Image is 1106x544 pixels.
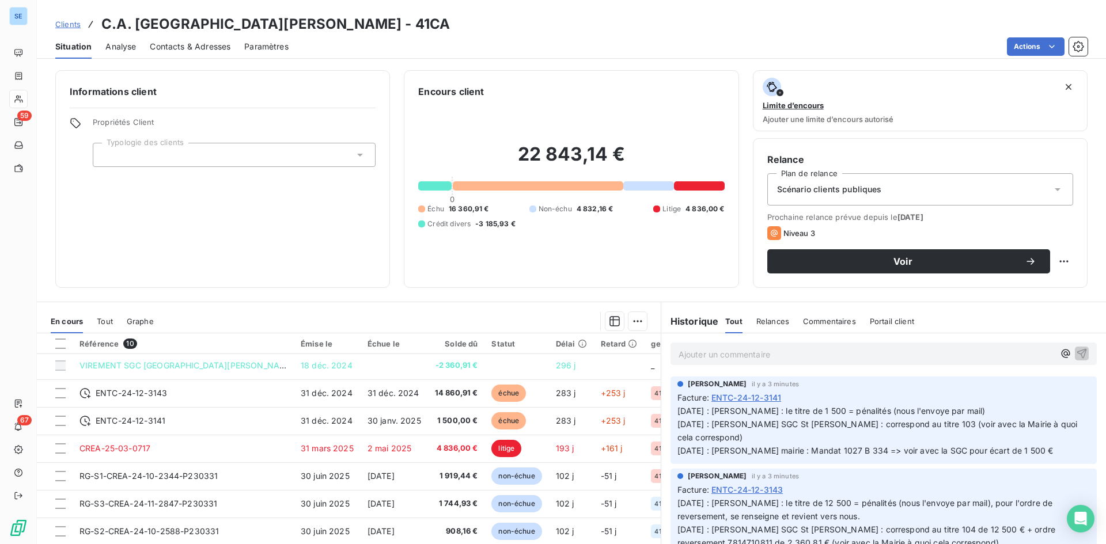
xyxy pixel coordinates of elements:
span: Relances [756,317,789,326]
div: Délai [556,339,587,348]
span: CREA-25-03-0717 [79,443,150,453]
div: Référence [79,338,287,349]
span: Propriétés Client [93,117,376,134]
div: Statut [491,339,541,348]
span: 102 j [556,471,574,481]
span: litige [491,440,521,457]
span: 41110003 [654,390,682,397]
span: 4 832,16 € [577,204,613,214]
span: 0 [450,195,454,204]
h6: Relance [767,153,1073,166]
span: Facture : [677,484,709,496]
span: non-échue [491,467,541,485]
div: Émise le [301,339,354,348]
span: 193 j [556,443,574,453]
span: 30 juin 2025 [301,499,350,508]
span: échue [491,385,526,402]
div: Retard [601,339,638,348]
span: 30 juin 2025 [301,526,350,536]
span: 31 déc. 2024 [301,416,353,425]
span: +161 j [601,443,623,453]
span: 4 836,00 € [435,443,478,454]
span: il y a 3 minutes [752,473,799,480]
h2: 22 843,14 € [418,143,724,177]
span: Prochaine relance prévue depuis le [767,212,1073,222]
span: [PERSON_NAME] [688,471,747,481]
span: 283 j [556,388,576,398]
span: -51 j [601,499,617,508]
span: 283 j [556,416,576,425]
span: Limite d’encours [763,101,824,110]
span: 908,16 € [435,526,478,537]
span: RG-S3-CREA-24-11-2847-P230331 [79,499,217,508]
span: RG-S1-CREA-24-10-2344-P230331 [79,471,218,481]
span: Tout [97,317,113,326]
button: Actions [1007,37,1065,56]
span: 2 mai 2025 [368,443,412,453]
span: 41170003 [654,500,683,507]
span: [DATE] : [PERSON_NAME] mairie : Mandat 1027 B 334 => voir avec la SGC pour écart de 1 500 € [677,446,1054,455]
h6: Informations client [70,85,376,98]
span: 30 juin 2025 [301,471,350,481]
input: Ajouter une valeur [103,150,112,160]
span: Paramètres [244,41,289,52]
span: -2 360,91 € [435,360,478,371]
span: _ [651,360,654,370]
div: Open Intercom Messenger [1067,505,1094,532]
span: 1 744,93 € [435,498,478,509]
span: Analyse [105,41,136,52]
span: Graphe [127,317,154,326]
span: RG-S2-CREA-24-10-2588-P230331 [79,526,219,536]
span: 1 500,00 € [435,415,478,427]
span: [DATE] [368,526,395,536]
span: -51 j [601,471,617,481]
span: 41100003 [654,473,684,480]
span: 1 919,44 € [435,470,478,482]
span: 16 360,91 € [449,204,489,214]
span: [DATE] [368,499,395,508]
span: 41110003 [654,417,682,424]
span: Ajouter une limite d’encours autorisé [763,115,893,124]
span: ENTC-24-12-3141 [711,391,781,404]
div: SE [9,7,28,25]
span: 102 j [556,526,574,536]
span: -51 j [601,526,617,536]
div: Échue le [368,339,421,348]
span: Voir [781,257,1025,266]
h6: Encours client [418,85,484,98]
span: il y a 3 minutes [752,381,799,387]
span: En cours [51,317,83,326]
img: Logo LeanPay [9,519,28,537]
span: Scénario clients publiques [777,184,882,195]
span: 41170003 [654,528,683,535]
span: 41100003 [654,445,684,452]
span: Tout [725,317,743,326]
span: échue [491,412,526,429]
span: 67 [17,415,32,425]
span: Facture : [677,391,709,404]
h6: Historique [661,314,719,328]
span: Crédit divers [427,219,471,229]
span: 4 836,00 € [685,204,725,214]
button: Voir [767,249,1050,273]
span: [DATE] [368,471,395,481]
span: -3 185,93 € [475,219,516,229]
span: Situation [55,41,92,52]
a: Clients [55,18,81,30]
span: Échu [427,204,444,214]
span: Niveau 3 [783,229,815,238]
span: [PERSON_NAME] [688,379,747,389]
span: Contacts & Adresses [150,41,230,52]
span: 31 déc. 2024 [301,388,353,398]
span: Portail client [870,317,914,326]
span: non-échue [491,495,541,512]
span: 30 janv. 2025 [368,416,421,425]
span: non-échue [491,523,541,540]
span: ENTC-24-12-3143 [711,484,783,496]
span: [DATE] [897,212,923,222]
span: Non-échu [539,204,572,214]
span: 31 mars 2025 [301,443,354,453]
span: VIREMENT SGC [GEOGRAPHIC_DATA][PERSON_NAME] [79,360,294,370]
span: [DATE] : [PERSON_NAME] SGC St [PERSON_NAME] : correspond au titre 103 (voir avec la Mairie à quoi... [677,419,1080,442]
span: Litige [662,204,681,214]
